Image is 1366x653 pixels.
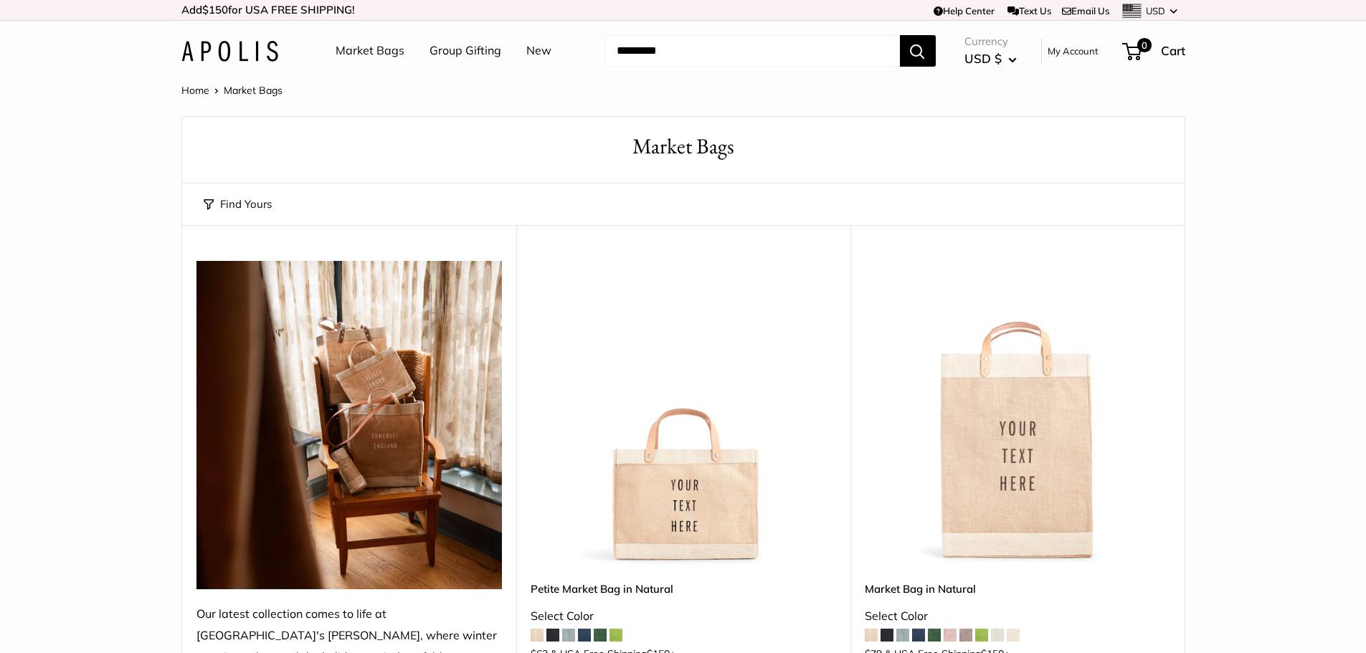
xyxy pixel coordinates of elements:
a: Group Gifting [430,40,501,62]
button: Search [900,35,936,67]
span: USD [1146,5,1165,16]
img: Petite Market Bag in Natural [531,261,836,566]
span: Market Bags [224,84,283,97]
img: Apolis [181,41,278,62]
div: Select Color [531,606,836,627]
button: Find Yours [204,194,272,214]
a: Market Bags [336,40,404,62]
span: Currency [964,32,1017,52]
a: Home [181,84,209,97]
nav: Breadcrumb [181,81,283,100]
img: Our latest collection comes to life at UK's Estelle Manor, where winter mornings glow and the hol... [196,261,502,589]
h1: Market Bags [204,131,1163,162]
a: Market Bag in NaturalMarket Bag in Natural [865,261,1170,566]
a: Petite Market Bag in Natural [531,581,836,597]
a: My Account [1048,42,1099,59]
img: Market Bag in Natural [865,261,1170,566]
a: Text Us [1007,5,1051,16]
a: Petite Market Bag in NaturalPetite Market Bag in Natural [531,261,836,566]
input: Search... [605,35,900,67]
a: Market Bag in Natural [865,581,1170,597]
span: USD $ [964,51,1002,66]
a: 0 Cart [1124,39,1185,62]
a: New [526,40,551,62]
a: Help Center [934,5,995,16]
span: $150 [202,3,228,16]
span: Cart [1161,43,1185,58]
div: Select Color [865,606,1170,627]
button: USD $ [964,47,1017,70]
span: 0 [1137,38,1151,52]
a: Email Us [1062,5,1109,16]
